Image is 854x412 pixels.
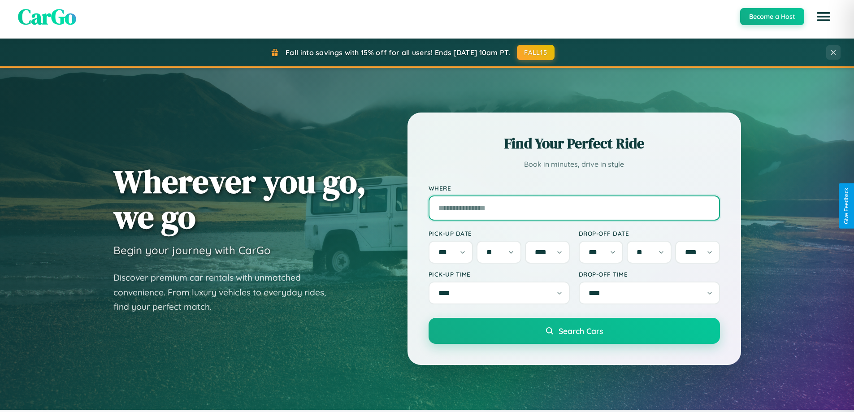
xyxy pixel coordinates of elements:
p: Book in minutes, drive in style [429,158,720,171]
div: Give Feedback [843,188,850,224]
span: Search Cars [559,326,603,336]
span: CarGo [18,2,76,31]
h1: Wherever you go, we go [113,164,366,234]
span: Fall into savings with 15% off for all users! Ends [DATE] 10am PT. [286,48,510,57]
label: Pick-up Date [429,230,570,237]
button: Search Cars [429,318,720,344]
button: Become a Host [740,8,804,25]
label: Drop-off Time [579,270,720,278]
p: Discover premium car rentals with unmatched convenience. From luxury vehicles to everyday rides, ... [113,270,338,314]
label: Drop-off Date [579,230,720,237]
label: Pick-up Time [429,270,570,278]
label: Where [429,184,720,192]
button: FALL15 [517,45,555,60]
h2: Find Your Perfect Ride [429,134,720,153]
button: Open menu [811,4,836,29]
h3: Begin your journey with CarGo [113,243,271,257]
